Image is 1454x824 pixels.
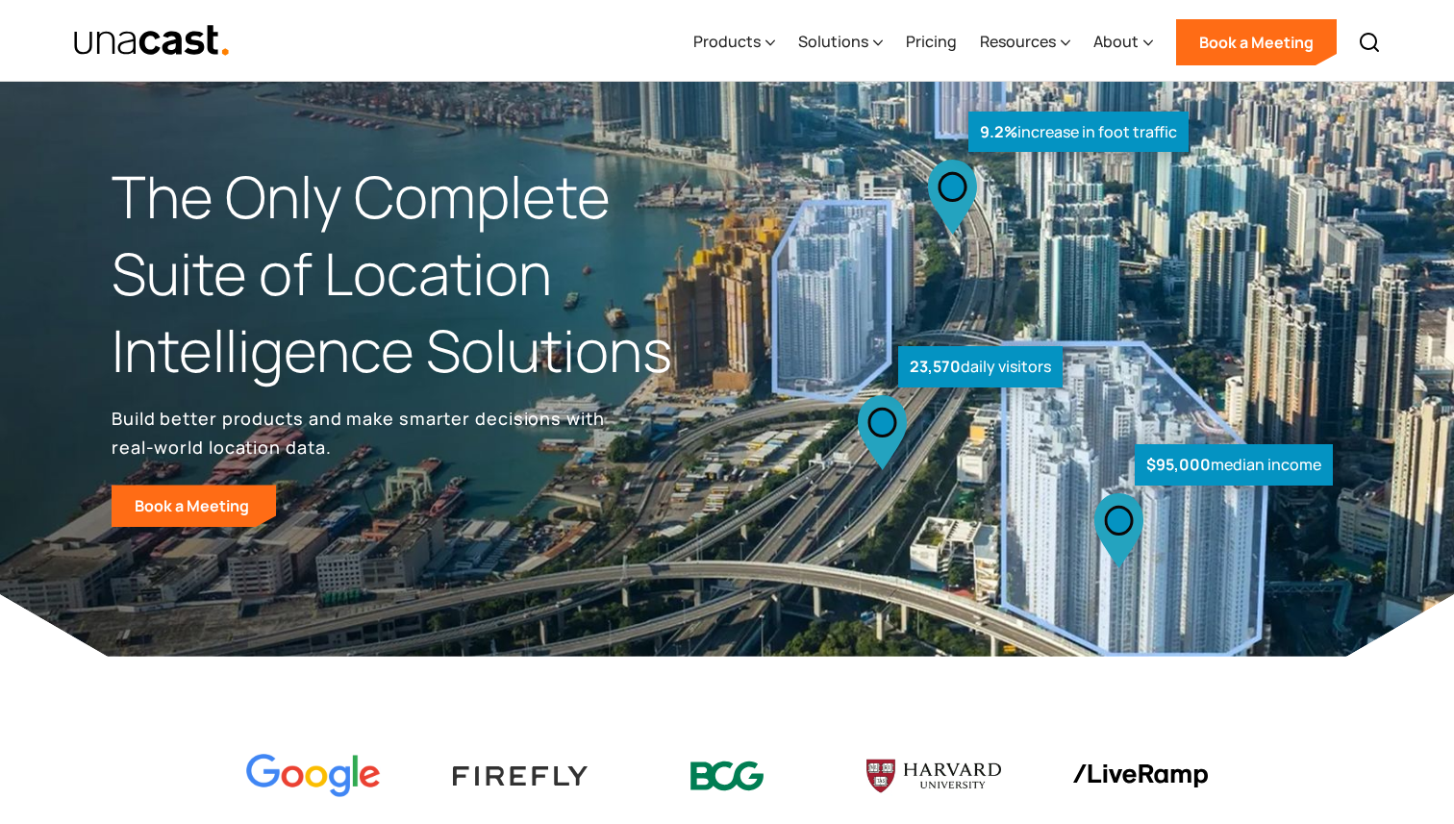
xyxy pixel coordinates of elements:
div: daily visitors [898,346,1063,387]
div: Resources [980,3,1070,82]
img: Harvard U logo [866,753,1001,799]
div: Resources [980,30,1056,53]
img: BCG logo [660,749,794,804]
h1: The Only Complete Suite of Location Intelligence Solutions [112,159,727,388]
p: Build better products and make smarter decisions with real-world location data. [112,404,612,462]
div: About [1093,3,1153,82]
div: Products [693,3,775,82]
div: Solutions [798,3,883,82]
strong: 9.2% [980,121,1017,142]
div: Solutions [798,30,868,53]
div: About [1093,30,1139,53]
a: Pricing [906,3,957,82]
a: Book a Meeting [1176,19,1337,65]
img: Firefly Advertising logo [453,766,588,785]
div: increase in foot traffic [968,112,1189,153]
img: Unacast text logo [73,24,230,58]
strong: 23,570 [910,356,961,377]
img: Google logo Color [246,754,381,799]
a: home [73,24,230,58]
a: Book a Meeting [112,485,276,527]
strong: $95,000 [1146,454,1211,475]
div: median income [1135,444,1333,486]
img: liveramp logo [1073,764,1208,788]
div: Products [693,30,761,53]
img: Search icon [1358,31,1381,54]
